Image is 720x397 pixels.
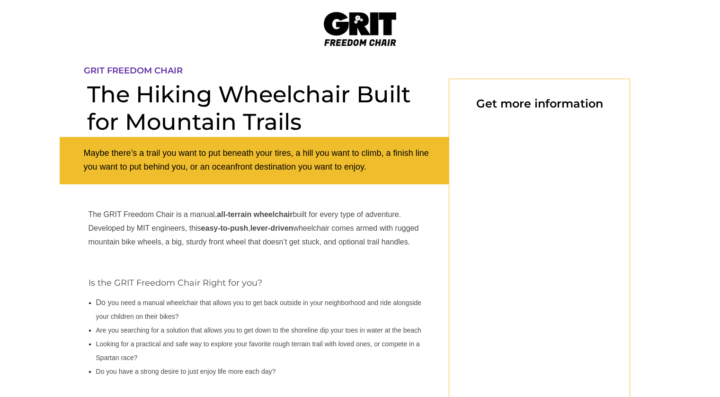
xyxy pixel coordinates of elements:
[89,210,419,246] span: The GRIT Freedom Chair is a manual, built for every type of adventure. Developed by MIT engineers...
[96,340,420,361] span: Looking for a practical and safe way to explore your favorite rough terrain trail with loved ones...
[87,81,411,135] span: The Hiking Wheelchair Built for Mountain Trails
[201,224,249,232] strong: easy-to-push
[96,368,276,375] span: Do you have a strong desire to just enjoy life more each day?
[96,299,421,320] span: ou need a manual wheelchair that allows you to get back outside in your neighborhood and ride alo...
[250,224,293,232] strong: lever-driven
[96,326,421,334] span: Are you searching for a solution that allows you to get down to the shoreline dip your toes in wa...
[96,298,112,307] span: Do y
[465,125,614,388] iframe: Form 0
[84,65,183,76] span: GRIT FREEDOM CHAIR
[476,97,603,110] span: Get more information
[84,148,429,171] span: Maybe there’s a trail you want to put beneath your tires, a hill you want to climb, a finish line...
[217,210,293,218] strong: all-terrain wheelchair
[89,278,262,288] span: Is the GRIT Freedom Chair Right for you?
